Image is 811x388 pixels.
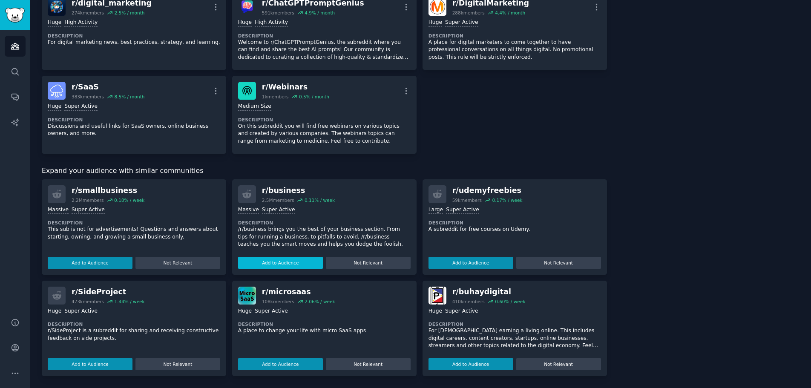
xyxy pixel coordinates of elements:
div: Huge [429,308,442,316]
div: 1.44 % / week [114,299,144,305]
div: 288k members [452,10,485,16]
div: 2.5M members [262,197,294,203]
button: Not Relevant [135,358,220,370]
dt: Description [238,321,411,327]
p: For digital marketing news, best practices, strategy, and learning. [48,39,220,46]
div: Massive [238,206,259,214]
button: Add to Audience [48,358,132,370]
button: Not Relevant [326,257,411,269]
button: Add to Audience [48,257,132,269]
p: A place for digital marketers to come together to have professional conversations on all things d... [429,39,601,61]
div: Super Active [64,308,98,316]
dt: Description [48,117,220,123]
p: For [DEMOGRAPHIC_DATA] earning a living online. This includes digital careers, content creators, ... [429,327,601,350]
a: Webinarsr/Webinars1kmembers0.5% / monthMedium SizeDescriptionOn this subreddit you will find free... [232,76,417,154]
p: This sub is not for advertisements! Questions and answers about starting, owning, and growing a s... [48,226,220,241]
div: 383k members [72,94,104,100]
button: Add to Audience [238,358,323,370]
div: High Activity [64,19,98,27]
div: 0.18 % / week [114,197,144,203]
div: 591k members [262,10,294,16]
img: Webinars [238,82,256,100]
div: Huge [48,103,61,111]
div: Large [429,206,443,214]
div: 473k members [72,299,104,305]
div: 108k members [262,299,294,305]
p: /r/business brings you the best of your business section. From tips for running a business, to pi... [238,226,411,248]
div: Massive [48,206,69,214]
div: 0.11 % / week [305,197,335,203]
button: Add to Audience [429,257,513,269]
div: r/ buhaydigital [452,287,526,297]
p: Discussions and useful links for SaaS owners, online business owners, and more. [48,123,220,138]
div: 4.9 % / month [305,10,335,16]
div: r/ SideProject [72,287,145,297]
dt: Description [429,33,601,39]
dt: Description [238,33,411,39]
button: Not Relevant [326,358,411,370]
button: Not Relevant [135,257,220,269]
div: 0.5 % / month [299,94,329,100]
div: 0.60 % / week [495,299,525,305]
div: 274k members [72,10,104,16]
div: 0.17 % / week [492,197,522,203]
div: r/ Webinars [262,82,329,92]
dt: Description [429,321,601,327]
dt: Description [48,220,220,226]
p: A subreddit for free courses on Udemy. [429,226,601,233]
dt: Description [429,220,601,226]
img: microsaas [238,287,256,305]
div: Medium Size [238,103,271,111]
button: Add to Audience [238,257,323,269]
img: SaaS [48,82,66,100]
div: r/ smallbusiness [72,185,144,196]
button: Not Relevant [516,358,601,370]
div: High Activity [255,19,288,27]
div: Huge [48,19,61,27]
div: r/ SaaS [72,82,144,92]
div: 8.5 % / month [114,94,144,100]
span: Expand your audience with similar communities [42,166,203,176]
a: SaaSr/SaaS383kmembers8.5% / monthHugeSuper ActiveDescriptionDiscussions and useful links for SaaS... [42,76,226,154]
div: r/ microsaas [262,287,335,297]
div: 1k members [262,94,289,100]
p: On this subreddit you will find free webinars on various topics and created by various companies.... [238,123,411,145]
div: Huge [238,308,252,316]
img: GummySearch logo [5,8,25,23]
div: Super Active [445,308,478,316]
button: Not Relevant [516,257,601,269]
div: Super Active [64,103,98,111]
div: Super Active [262,206,295,214]
p: r/SideProject is a subreddit for sharing and receiving constructive feedback on side projects. [48,327,220,342]
div: Huge [429,19,442,27]
div: r/ business [262,185,335,196]
div: 4.4 % / month [495,10,525,16]
div: 2.5 % / month [114,10,144,16]
dt: Description [48,321,220,327]
dt: Description [238,220,411,226]
p: A place to change your life with micro SaaS apps [238,327,411,335]
div: 410k members [452,299,485,305]
div: Super Active [72,206,105,214]
button: Add to Audience [429,358,513,370]
div: Super Active [445,19,478,27]
div: Super Active [446,206,479,214]
div: Super Active [255,308,288,316]
div: 2.06 % / week [305,299,335,305]
div: Huge [238,19,252,27]
dt: Description [48,33,220,39]
p: Welcome to r/ChatGPTPromptGenius, the subreddit where you can find and share the best AI prompts!... [238,39,411,61]
dt: Description [238,117,411,123]
div: 2.2M members [72,197,104,203]
div: Huge [48,308,61,316]
div: r/ udemyfreebies [452,185,523,196]
div: 59k members [452,197,482,203]
img: buhaydigital [429,287,446,305]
